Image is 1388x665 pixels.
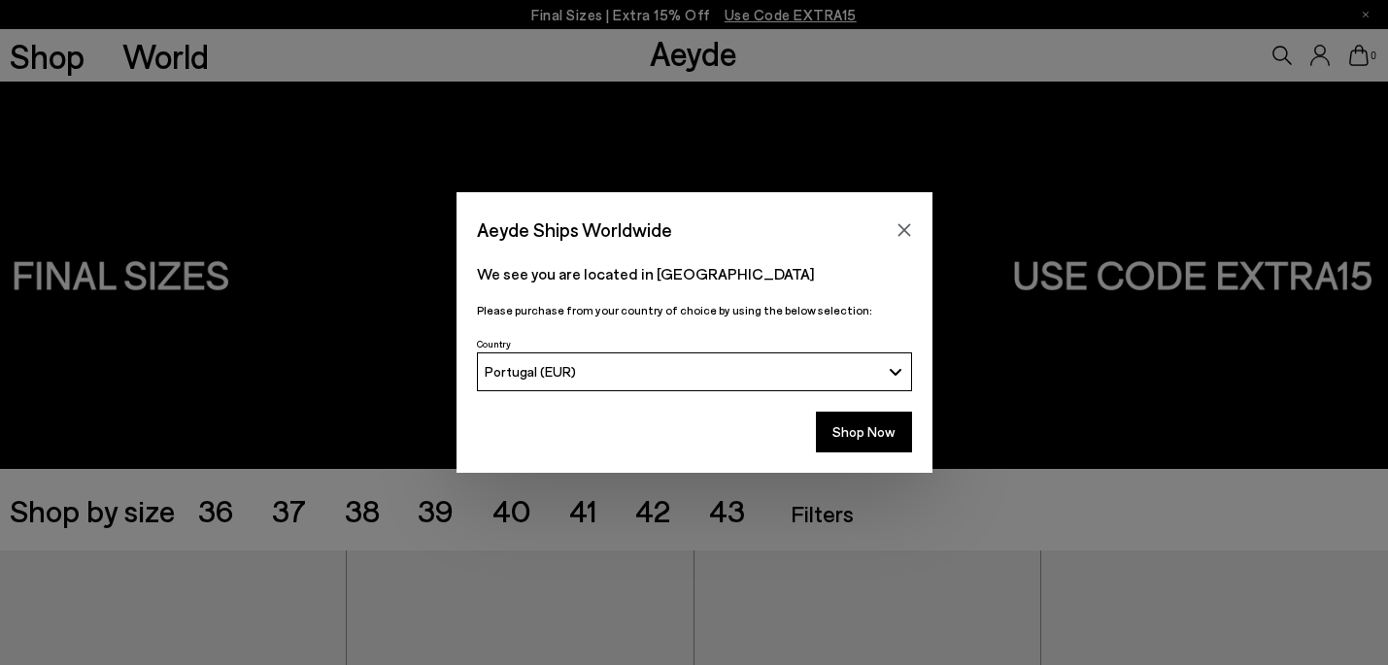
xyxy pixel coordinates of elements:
p: Please purchase from your country of choice by using the below selection: [477,301,912,319]
span: Aeyde Ships Worldwide [477,213,672,247]
button: Close [890,216,919,245]
span: Country [477,338,511,349]
span: Portugal (EUR) [485,363,576,380]
p: We see you are located in [GEOGRAPHIC_DATA] [477,262,912,285]
button: Shop Now [816,412,912,452]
